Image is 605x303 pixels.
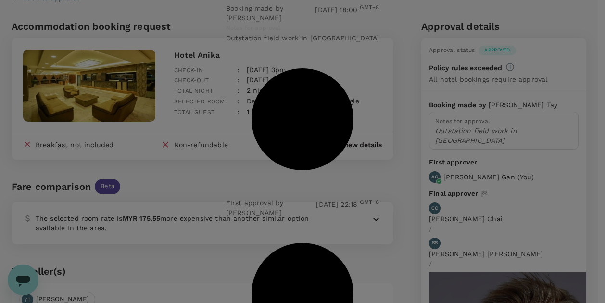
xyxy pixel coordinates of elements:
[226,33,379,43] p: Outstation field work in [GEOGRAPHIC_DATA]
[226,199,284,207] span: First approval by
[316,201,379,208] span: [DATE] 22:18
[315,6,379,13] span: [DATE] 18:00
[360,4,379,11] sup: GMT+8
[226,208,284,217] p: [PERSON_NAME]
[226,25,281,31] span: Notes for approval
[226,13,283,23] p: [PERSON_NAME]
[226,4,283,12] span: Booking made by
[360,199,379,205] sup: GMT+8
